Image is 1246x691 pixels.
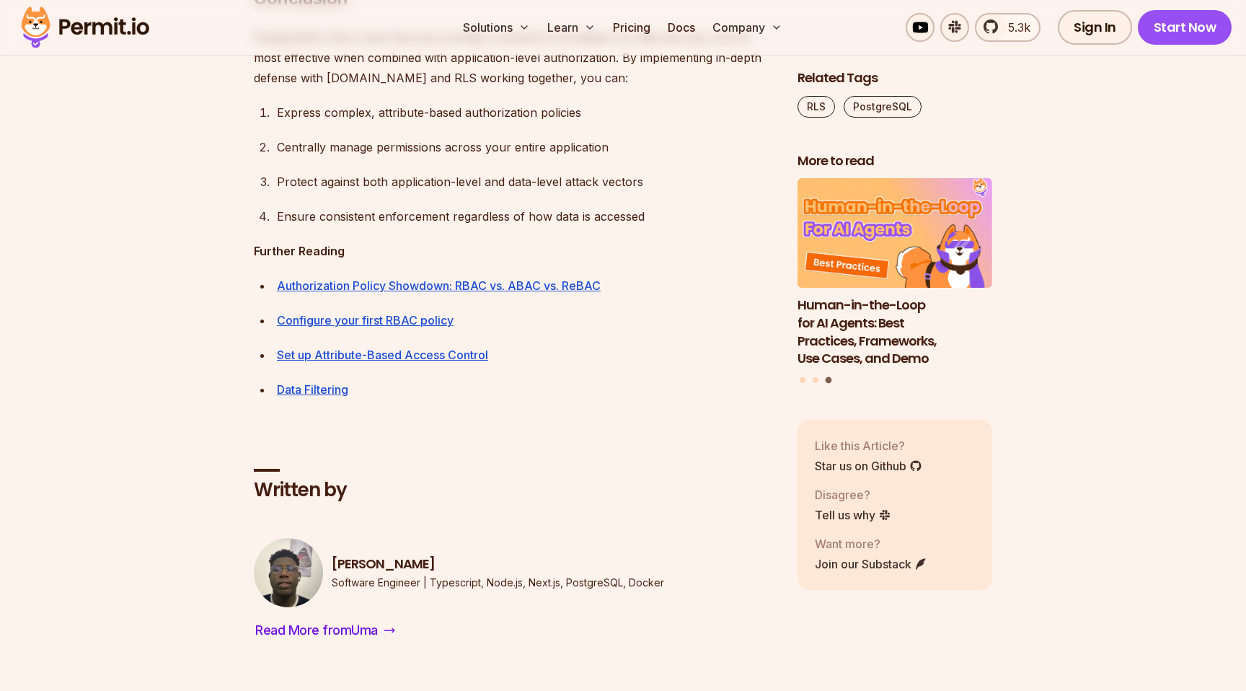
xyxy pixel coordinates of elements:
h3: [PERSON_NAME] [332,555,664,573]
p: Disagree? [815,486,891,503]
p: Like this Article? [815,437,922,454]
strong: Further Reading [254,244,345,258]
a: Docs [662,13,701,42]
button: Learn [542,13,601,42]
a: Pricing [607,13,656,42]
a: Start Now [1138,10,1232,45]
div: Centrally manage permissions across your entire application [277,137,774,157]
button: Go to slide 3 [825,377,831,384]
a: PostgreSQL [844,96,922,118]
a: Sign In [1058,10,1132,45]
img: Human-in-the-Loop for AI Agents: Best Practices, Frameworks, Use Cases, and Demo [797,179,992,289]
img: Permit logo [14,3,156,52]
p: PostgreSQL’s Row Level Security provides a powerful foundation for data security, but it’s most e... [254,27,774,88]
button: Solutions [457,13,536,42]
img: Uma Victor [254,538,323,607]
div: Express complex, attribute-based authorization policies [277,102,774,123]
a: Configure your first RBAC policy [277,313,454,327]
li: 3 of 3 [797,179,992,369]
h2: Written by [254,477,774,503]
a: Tell us why [815,506,891,524]
a: Authorization Policy Showdown: RBAC vs. ABAC vs. ReBAC [277,278,601,293]
span: 5.3k [999,19,1030,36]
h2: More to read [797,152,992,170]
a: Join our Substack [815,555,927,573]
h3: Human-in-the-Loop for AI Agents: Best Practices, Frameworks, Use Cases, and Demo [797,296,992,368]
a: RLS [797,96,835,118]
button: Company [707,13,788,42]
span: Read More from Uma [255,620,378,641]
a: Star us on Github [815,457,922,475]
a: Read More fromUma [254,619,397,642]
p: Software Engineer | Typescript, Node.js, Next.js, PostgreSQL, Docker [332,576,664,590]
button: Go to slide 2 [813,377,818,383]
a: 5.3k [975,13,1040,42]
a: Data Filtering [277,382,348,397]
h2: Related Tags [797,69,992,87]
button: Go to slide 1 [800,377,805,383]
div: Ensure consistent enforcement regardless of how data is accessed [277,206,774,226]
div: Protect against both application-level and data-level attack vectors [277,172,774,192]
p: Want more? [815,535,927,553]
a: Set up Attribute-Based Access Control [277,348,488,362]
div: Posts [797,179,992,386]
